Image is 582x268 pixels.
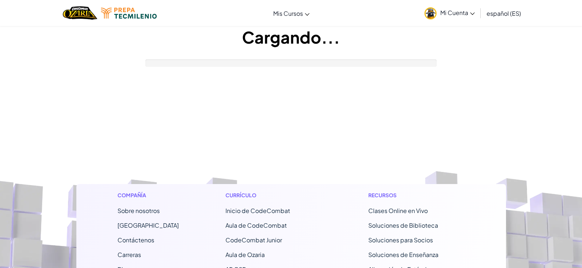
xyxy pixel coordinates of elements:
a: Aula de Ozaria [225,251,265,258]
a: Ozaria by CodeCombat logo [63,5,97,21]
img: Home [63,5,97,21]
a: Carreras [118,251,141,258]
a: Aula de CodeCombat [225,221,287,229]
img: Tecmilenio logo [101,8,157,19]
a: Clases Online en Vivo [368,207,428,214]
a: español (ES) [483,3,525,23]
a: Soluciones de Enseñanza [368,251,438,258]
span: Mis Cursos [273,10,303,17]
h1: Compañía [118,191,179,199]
a: Soluciones de Biblioteca [368,221,438,229]
a: Mi Cuenta [421,1,478,25]
a: [GEOGRAPHIC_DATA] [118,221,179,229]
span: Contáctenos [118,236,154,244]
span: Inicio de CodeCombat [225,207,290,214]
h1: Currículo [225,191,322,199]
span: español (ES) [487,10,521,17]
a: CodeCombat Junior [225,236,282,244]
a: Sobre nosotros [118,207,160,214]
span: Mi Cuenta [440,9,475,16]
a: Soluciones para Socios [368,236,433,244]
a: Mis Cursos [270,3,313,23]
h1: Recursos [368,191,465,199]
img: avatar [424,7,437,19]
